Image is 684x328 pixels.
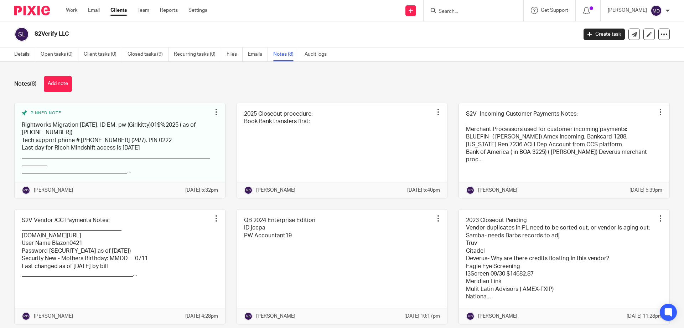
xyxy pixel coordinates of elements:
a: Settings [188,7,207,14]
img: svg%3E [244,186,253,195]
a: Emails [248,47,268,61]
span: Get Support [541,8,568,13]
a: Open tasks (0) [41,47,78,61]
a: Files [227,47,243,61]
p: [PERSON_NAME] [256,313,295,320]
p: [DATE] 10:17pm [404,313,440,320]
a: Details [14,47,35,61]
a: Create task [584,29,625,40]
p: [DATE] 11:28pm [627,313,662,320]
img: svg%3E [22,186,30,195]
p: [PERSON_NAME] [256,187,295,194]
a: Reports [160,7,178,14]
p: [DATE] 5:32pm [185,187,218,194]
a: Work [66,7,77,14]
img: svg%3E [244,312,253,321]
a: Audit logs [305,47,332,61]
p: [PERSON_NAME] [608,7,647,14]
a: Recurring tasks (0) [174,47,221,61]
p: [DATE] 5:40pm [407,187,440,194]
img: svg%3E [466,312,475,321]
img: Pixie [14,6,50,15]
p: [PERSON_NAME] [478,187,517,194]
h2: S2Verify LLC [35,30,465,38]
p: [PERSON_NAME] [34,187,73,194]
button: Add note [44,76,72,92]
h1: Notes [14,80,37,88]
span: (8) [30,81,37,87]
p: [PERSON_NAME] [34,313,73,320]
p: [DATE] 4:28pm [185,313,218,320]
img: svg%3E [651,5,662,16]
img: svg%3E [22,312,30,321]
a: Client tasks (0) [84,47,122,61]
a: Team [138,7,149,14]
a: Email [88,7,100,14]
input: Search [438,9,502,15]
img: svg%3E [466,186,475,195]
a: Closed tasks (9) [128,47,169,61]
div: Pinned note [22,110,211,116]
a: Clients [110,7,127,14]
a: Notes (8) [273,47,299,61]
p: [DATE] 5:39pm [629,187,662,194]
p: [PERSON_NAME] [478,313,517,320]
img: svg%3E [14,27,29,42]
